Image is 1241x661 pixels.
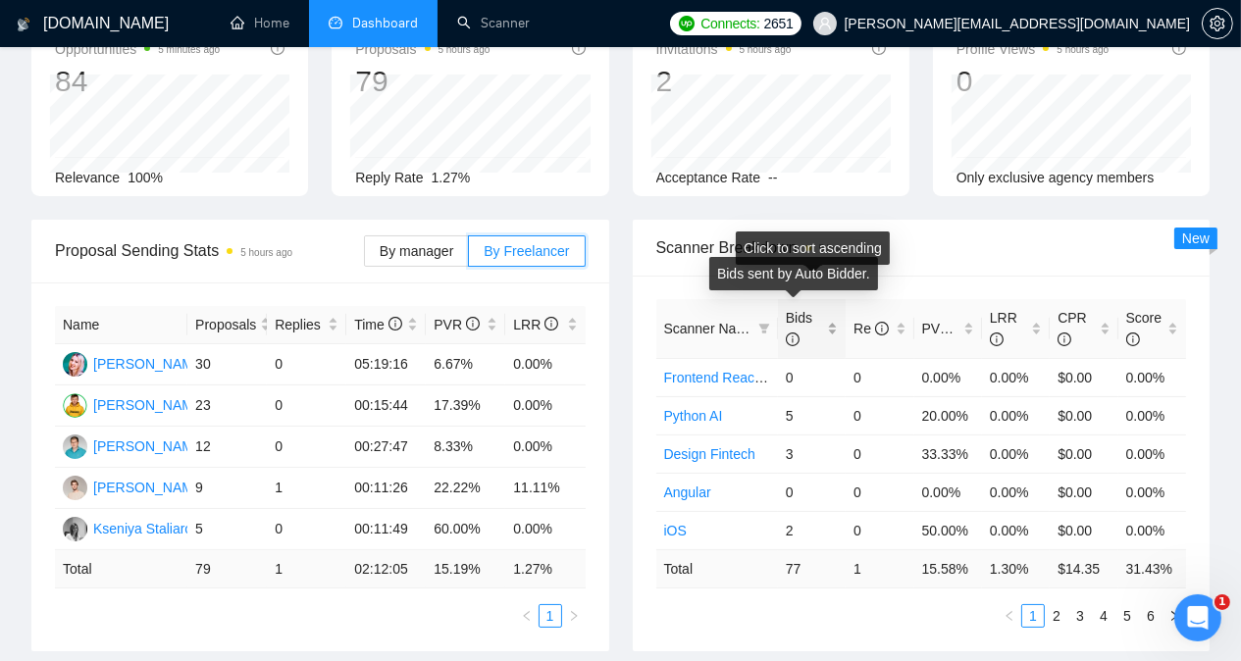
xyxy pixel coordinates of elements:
[63,520,207,535] a: KSKseniya Staliarova
[768,170,777,185] span: --
[1203,16,1232,31] span: setting
[982,434,1050,473] td: 0.00%
[664,523,687,538] a: iOS
[1174,594,1221,641] iframe: Intercom live chat
[240,247,292,258] time: 5 hours ago
[1068,604,1092,628] li: 3
[346,427,426,468] td: 00:27:47
[346,550,426,588] td: 02:12:05
[778,434,846,473] td: 3
[187,509,267,550] td: 5
[267,550,346,588] td: 1
[388,317,402,330] span: info-circle
[1058,332,1071,346] span: info-circle
[957,63,1110,100] div: 0
[1004,610,1015,622] span: left
[998,604,1021,628] button: left
[513,317,558,332] span: LRR
[1168,610,1180,622] span: right
[990,332,1004,346] span: info-circle
[267,427,346,468] td: 0
[778,511,846,549] td: 2
[63,479,206,494] a: RP[PERSON_NAME]
[63,476,87,500] img: RP
[853,321,889,336] span: Re
[914,473,982,511] td: 0.00%
[187,344,267,385] td: 30
[505,509,585,550] td: 0.00%
[778,358,846,396] td: 0
[846,358,913,396] td: 0
[764,13,794,34] span: 2651
[922,321,968,336] span: PVR
[55,63,220,100] div: 84
[656,63,792,100] div: 2
[466,317,480,330] span: info-circle
[736,231,890,265] div: Click to sort ascending
[380,243,453,259] span: By manager
[187,427,267,468] td: 12
[505,344,585,385] td: 0.00%
[505,427,585,468] td: 0.00%
[457,15,530,31] a: searchScanner
[1172,41,1186,55] span: info-circle
[982,549,1050,587] td: 1.30 %
[740,44,792,55] time: 5 hours ago
[982,511,1050,549] td: 0.00%
[426,385,505,427] td: 17.39%
[656,170,761,185] span: Acceptance Rate
[93,353,206,375] div: [PERSON_NAME]
[1202,8,1233,39] button: setting
[355,37,490,61] span: Proposals
[846,396,913,434] td: 0
[982,358,1050,396] td: 0.00%
[1182,230,1210,246] span: New
[505,468,585,509] td: 11.11%
[1202,16,1233,31] a: setting
[990,310,1017,347] span: LRR
[914,434,982,473] td: 33.33%
[664,484,711,500] a: Angular
[267,509,346,550] td: 0
[187,306,267,344] th: Proposals
[957,37,1110,61] span: Profile Views
[426,427,505,468] td: 8.33%
[63,352,87,377] img: MU
[846,549,913,587] td: 1
[1118,473,1186,511] td: 0.00%
[93,435,206,457] div: [PERSON_NAME]
[515,604,539,628] button: left
[55,170,120,185] span: Relevance
[664,446,755,462] a: Design Fintech
[1069,605,1091,627] a: 3
[187,550,267,588] td: 79
[352,15,418,31] span: Dashboard
[505,550,585,588] td: 1.27 %
[484,243,569,259] span: By Freelancer
[957,170,1155,185] span: Only exclusive agency members
[1058,310,1087,347] span: CPR
[55,238,364,263] span: Proposal Sending Stats
[346,344,426,385] td: 05:19:16
[709,257,878,290] div: Bids sent by Auto Bidder.
[1139,604,1163,628] li: 6
[914,358,982,396] td: 0.00%
[562,604,586,628] button: right
[1050,549,1117,587] td: $ 14.35
[63,434,87,459] img: GE
[93,518,207,539] div: Kseniya Staliarova
[679,16,695,31] img: upwork-logo.png
[426,468,505,509] td: 22.22%
[998,604,1021,628] li: Previous Page
[778,396,846,434] td: 5
[664,321,755,336] span: Scanner Name
[1215,594,1230,610] span: 1
[63,393,87,418] img: AM
[521,610,533,622] span: left
[267,306,346,344] th: Replies
[1126,310,1163,347] span: Score
[656,235,1187,260] span: Scanner Breakdown
[1050,473,1117,511] td: $0.00
[982,396,1050,434] td: 0.00%
[872,41,886,55] span: info-circle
